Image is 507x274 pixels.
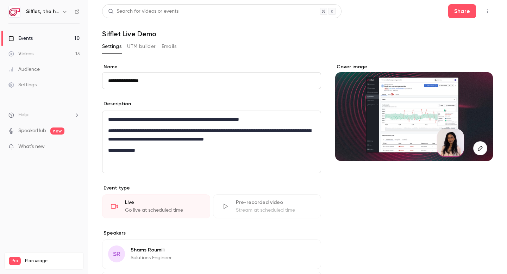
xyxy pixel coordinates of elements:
span: new [50,127,64,135]
div: Go live at scheduled time [125,207,201,214]
div: SRShams RoumiliSolutions Engineer [102,239,321,269]
h1: Sifflet Live Demo [102,30,493,38]
div: Pre-recorded video [236,199,312,206]
div: Videos [8,50,33,57]
span: What's new [18,143,45,150]
button: Settings [102,41,121,52]
div: Events [8,35,33,42]
iframe: Noticeable Trigger [71,144,80,150]
span: Pro [9,257,21,265]
button: Emails [162,41,176,52]
button: UTM builder [127,41,156,52]
h6: Sifflet, the holistic data observability platform [26,8,59,15]
div: Stream at scheduled time [236,207,312,214]
span: Help [18,111,29,119]
div: Pre-recorded videoStream at scheduled time [213,194,321,218]
div: LiveGo live at scheduled time [102,194,210,218]
p: Solutions Engineer [131,254,172,261]
div: editor [102,111,321,173]
p: Event type [102,185,321,192]
span: Plan usage [25,258,79,264]
img: Sifflet, the holistic data observability platform [9,6,20,17]
div: Live [125,199,201,206]
label: Description [102,100,131,107]
p: Shams Roumili [131,247,172,254]
label: Cover image [335,63,493,70]
div: Search for videos or events [108,8,179,15]
p: Speakers [102,230,321,237]
div: Audience [8,66,40,73]
a: SpeakerHub [18,127,46,135]
label: Name [102,63,321,70]
button: Share [448,4,476,18]
li: help-dropdown-opener [8,111,80,119]
div: Settings [8,81,37,88]
span: SR [113,249,120,259]
section: description [102,111,321,173]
